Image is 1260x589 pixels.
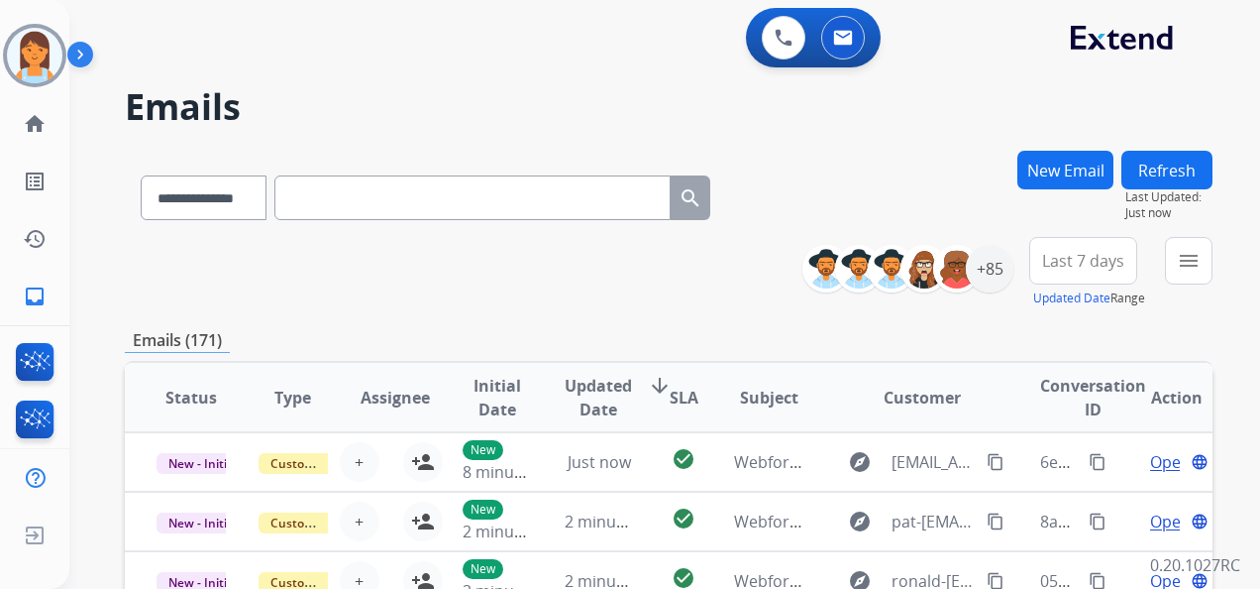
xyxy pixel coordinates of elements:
span: SLA [670,386,698,410]
span: Assignee [361,386,430,410]
mat-icon: person_add [411,510,435,533]
span: Customer [884,386,961,410]
mat-icon: search [679,186,702,210]
button: + [340,502,379,541]
button: Last 7 days [1029,237,1137,285]
mat-icon: person_add [411,450,435,474]
mat-icon: content_copy [987,453,1004,471]
mat-icon: content_copy [1089,513,1106,530]
p: New [463,440,503,460]
span: Initial Date [463,374,532,421]
span: Range [1033,290,1145,306]
span: Open [1150,510,1191,533]
span: Status [165,386,217,410]
p: 0.20.1027RC [1150,553,1240,577]
button: Refresh [1121,151,1212,189]
button: New Email [1017,151,1113,189]
span: Type [274,386,311,410]
mat-icon: language [1191,513,1208,530]
mat-icon: check_circle [672,507,695,530]
mat-icon: check_circle [672,447,695,471]
span: 8 minutes ago [463,461,569,483]
span: 2 minutes ago [463,521,569,542]
span: Customer Support [259,453,387,474]
mat-icon: explore [848,450,872,474]
span: Webform from pat-[EMAIL_ADDRESS][DOMAIN_NAME] on [DATE] [734,511,1212,532]
div: +85 [966,245,1013,293]
span: New - Initial [157,513,249,533]
span: New - Initial [157,453,249,474]
mat-icon: list_alt [23,170,47,193]
mat-icon: content_copy [987,513,1004,530]
span: Subject [740,386,798,410]
p: New [463,500,503,520]
span: Just now [1125,205,1212,221]
button: Updated Date [1033,291,1110,306]
span: Open [1150,450,1191,474]
mat-icon: arrow_downward [648,374,672,398]
span: Customer Support [259,513,387,533]
mat-icon: home [23,112,47,136]
span: Last 7 days [1042,257,1124,265]
p: Emails (171) [125,328,230,353]
span: [EMAIL_ADDRESS][DOMAIN_NAME] [892,450,976,474]
span: 2 minutes ago [565,511,671,532]
span: + [355,510,364,533]
mat-icon: language [1191,453,1208,471]
span: Updated Date [565,374,632,421]
span: pat-[EMAIL_ADDRESS][DOMAIN_NAME] [892,510,976,533]
mat-icon: content_copy [1089,453,1106,471]
th: Action [1110,363,1212,432]
mat-icon: menu [1177,249,1201,273]
mat-icon: explore [848,510,872,533]
img: avatar [7,28,62,83]
span: + [355,450,364,474]
mat-icon: inbox [23,285,47,308]
span: Just now [568,451,631,473]
span: Conversation ID [1040,374,1146,421]
span: Last Updated: [1125,189,1212,205]
button: + [340,442,379,482]
p: New [463,559,503,579]
mat-icon: history [23,227,47,251]
h2: Emails [125,87,1212,127]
